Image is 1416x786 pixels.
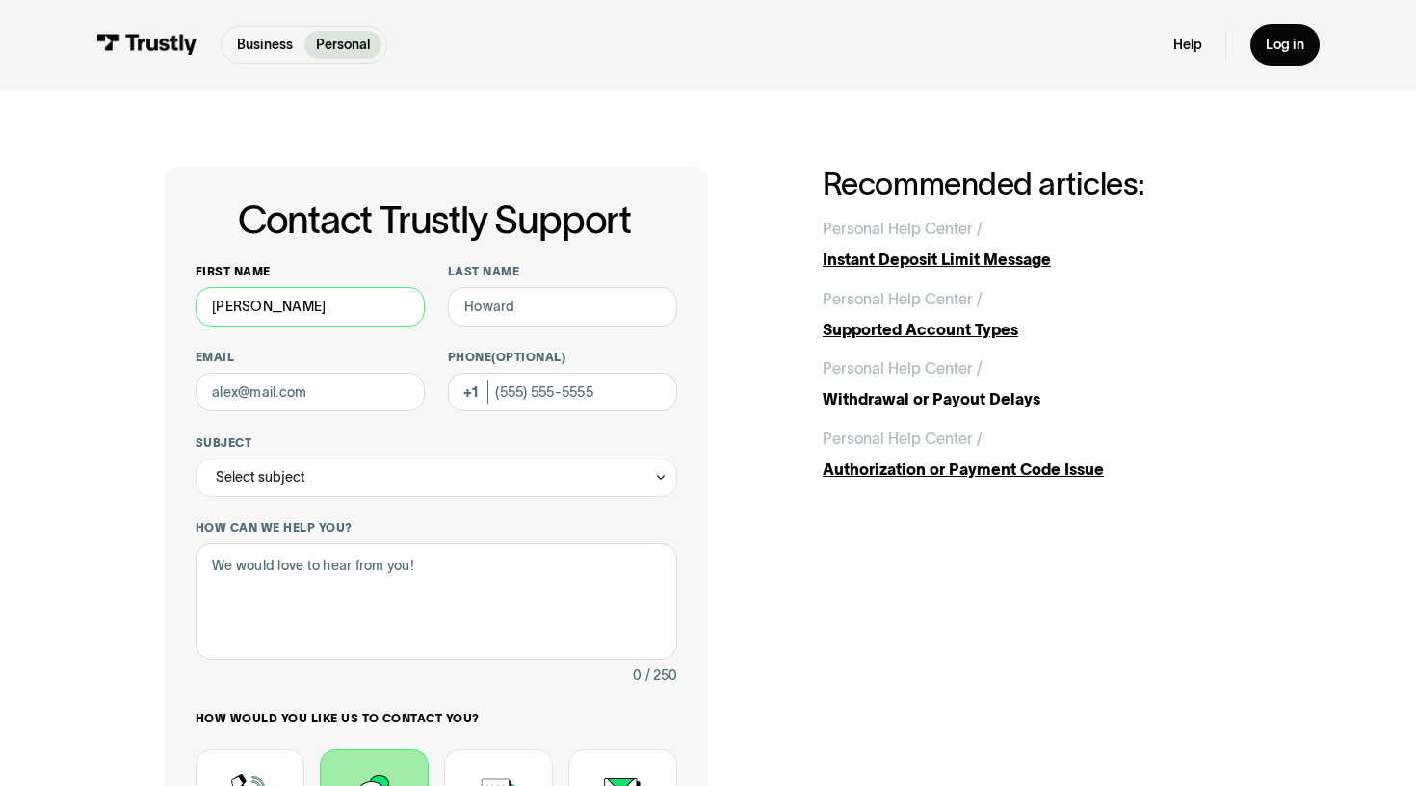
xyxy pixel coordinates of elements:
[196,711,677,726] label: How would you like us to contact you?
[225,31,304,59] a: Business
[448,287,677,326] input: Howard
[823,318,1251,341] div: Supported Account Types
[823,287,983,310] div: Personal Help Center /
[196,373,425,411] input: alex@mail.com
[196,458,677,497] div: Select subject
[633,664,642,687] div: 0
[823,217,983,240] div: Personal Help Center /
[823,217,1251,271] a: Personal Help Center /Instant Deposit Limit Message
[316,35,370,55] p: Personal
[196,350,425,365] label: Email
[196,520,677,536] label: How can we help you?
[491,351,565,363] span: (Optional)
[1250,24,1320,65] a: Log in
[823,387,1251,410] div: Withdrawal or Payout Delays
[823,427,1251,481] a: Personal Help Center /Authorization or Payment Code Issue
[823,167,1251,200] h2: Recommended articles:
[237,35,293,55] p: Business
[196,435,677,451] label: Subject
[823,356,983,380] div: Personal Help Center /
[448,350,677,365] label: Phone
[823,248,1251,271] div: Instant Deposit Limit Message
[1173,36,1202,53] a: Help
[823,287,1251,341] a: Personal Help Center /Supported Account Types
[96,34,197,55] img: Trustly Logo
[823,356,1251,410] a: Personal Help Center /Withdrawal or Payout Delays
[448,373,677,411] input: (555) 555-5555
[645,664,677,687] div: / 250
[196,287,425,326] input: Alex
[823,427,983,450] div: Personal Help Center /
[192,198,677,241] h1: Contact Trustly Support
[216,465,305,488] div: Select subject
[1266,36,1304,53] div: Log in
[196,264,425,279] label: First name
[823,458,1251,481] div: Authorization or Payment Code Issue
[304,31,381,59] a: Personal
[448,264,677,279] label: Last name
